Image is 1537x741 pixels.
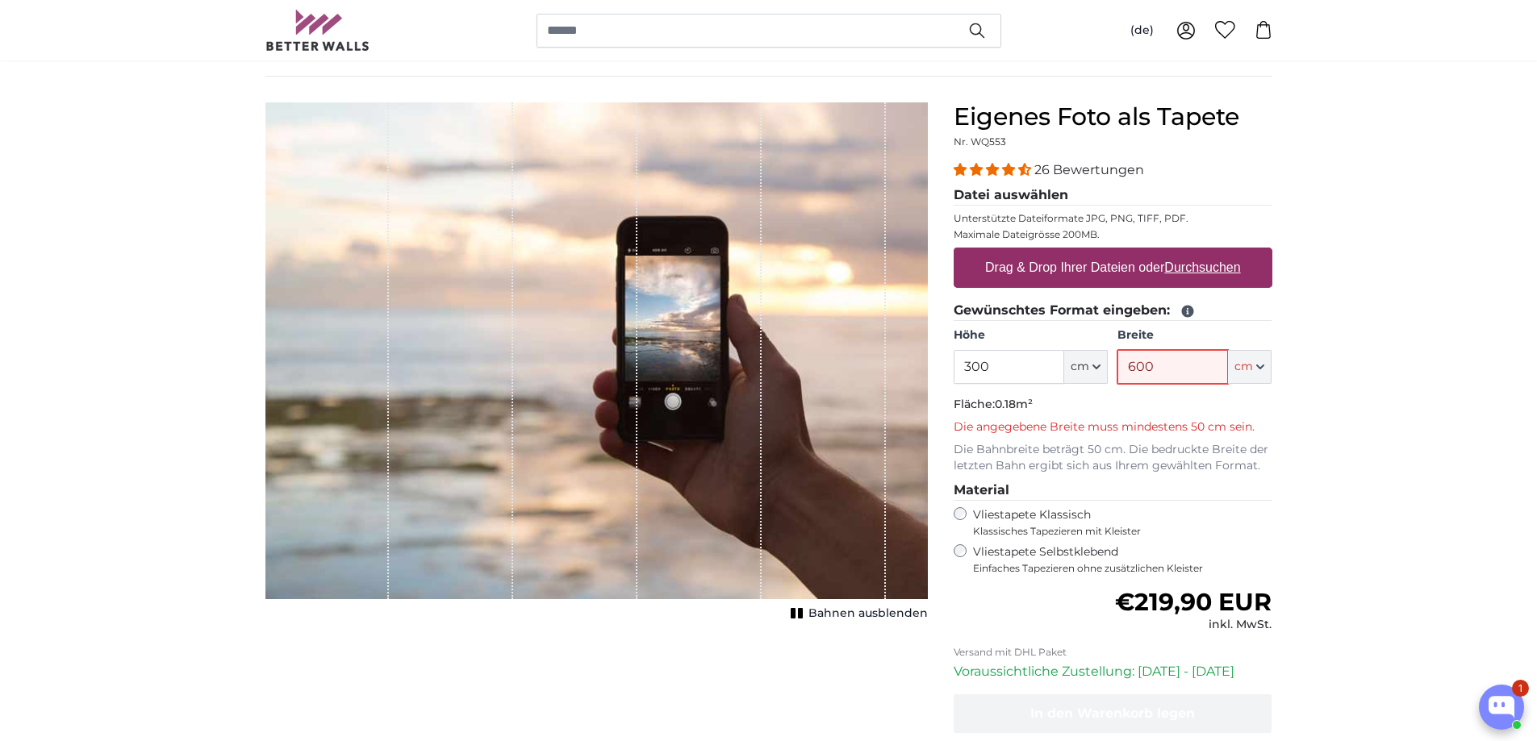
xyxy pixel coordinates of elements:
[954,185,1272,206] legend: Datei auswählen
[973,507,1259,538] label: Vliestapete Klassisch
[808,606,928,622] span: Bahnen ausblenden
[1115,617,1272,633] div: inkl. MwSt.
[954,397,1272,413] p: Fläche:
[954,419,1272,435] p: Die angegebene Breite muss mindestens 50 cm sein.
[954,162,1034,177] span: 4.54 stars
[954,212,1272,225] p: Unterstützte Dateiformate JPG, PNG, TIFF, PDF.
[1030,706,1195,721] span: In den Warenkorb legen
[954,135,1006,148] span: Nr. WQ553
[995,397,1033,411] span: 0.18m²
[973,562,1272,575] span: Einfaches Tapezieren ohne zusätzlichen Kleister
[954,327,1108,343] label: Höhe
[973,544,1272,575] label: Vliestapete Selbstklebend
[954,102,1272,131] h1: Eigenes Foto als Tapete
[265,102,928,625] div: 1 of 1
[954,228,1272,241] p: Maximale Dateigrösse 200MB.
[1115,587,1272,617] span: €219,90 EUR
[954,481,1272,501] legend: Material
[1117,16,1167,45] button: (de)
[265,10,370,51] img: Betterwalls
[954,694,1272,733] button: In den Warenkorb legen
[973,525,1259,538] span: Klassisches Tapezieren mit Kleister
[1064,350,1108,384] button: cm
[1164,260,1240,274] u: Durchsuchen
[979,252,1247,284] label: Drag & Drop Ihrer Dateien oder
[1512,680,1529,697] div: 1
[954,301,1272,321] legend: Gewünschtes Format eingeben:
[1228,350,1272,384] button: cm
[954,662,1272,681] p: Voraussichtliche Zustellung: [DATE] - [DATE]
[1071,359,1089,375] span: cm
[1234,359,1253,375] span: cm
[1117,327,1272,343] label: Breite
[786,602,928,625] button: Bahnen ausblenden
[954,646,1272,659] p: Versand mit DHL Paket
[1034,162,1144,177] span: 26 Bewertungen
[954,442,1272,474] p: Die Bahnbreite beträgt 50 cm. Die bedruckte Breite der letzten Bahn ergibt sich aus Ihrem gewählt...
[1479,685,1524,730] button: Open chatbox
